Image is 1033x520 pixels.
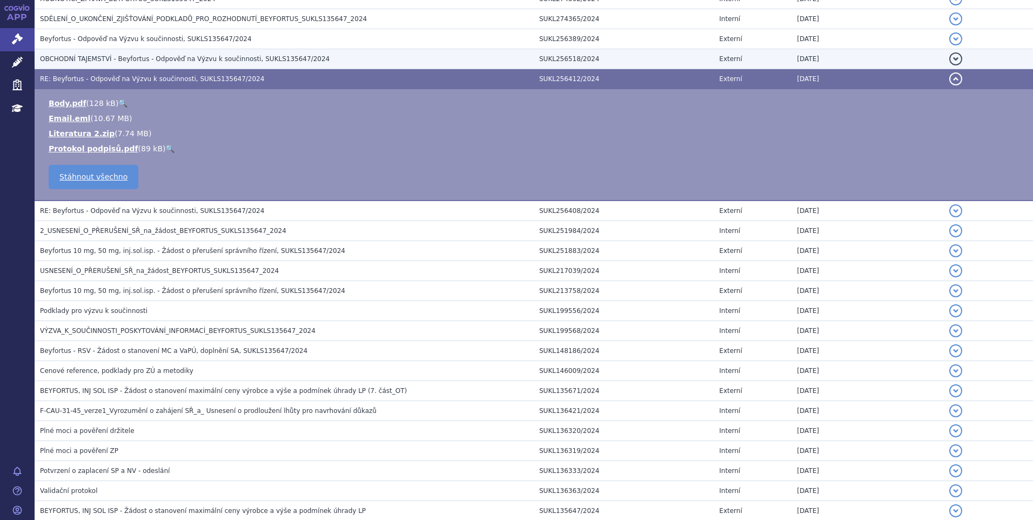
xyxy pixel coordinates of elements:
a: Body.pdf [49,99,86,108]
button: detail [949,32,962,45]
span: Interní [719,427,740,435]
td: SUKL135671/2024 [534,381,714,401]
span: Externí [719,507,742,515]
span: Interní [719,327,740,335]
span: Podklady pro výzvu k součinnosti [40,307,147,315]
button: detail [949,72,962,85]
td: SUKL256412/2024 [534,69,714,89]
button: detail [949,424,962,437]
span: RE: Beyfortus - Odpověď na Výzvu k součinnosti, SUKLS135647/2024 [40,207,264,215]
button: detail [949,244,962,257]
button: detail [949,324,962,337]
button: detail [949,52,962,65]
td: SUKL256518/2024 [534,49,714,69]
span: Beyfortus - RSV - Žádost o stanovení MC a VaPÚ, doplnění SA, SUKLS135647/2024 [40,347,307,355]
td: SUKL213758/2024 [534,281,714,301]
td: [DATE] [791,381,943,401]
button: detail [949,284,962,297]
li: ( ) [49,113,1022,124]
span: Interní [719,267,740,275]
td: [DATE] [791,29,943,49]
a: Protokol podpisů.pdf [49,144,138,153]
span: Externí [719,207,742,215]
span: Plné moci a pověření držitele [40,427,135,435]
span: 128 kB [89,99,116,108]
span: Cenové reference, podklady pro ZÚ a metodiky [40,367,193,375]
button: detail [949,404,962,417]
span: Plné moci a pověření ZP [40,447,118,455]
span: RE: Beyfortus - Odpověď na Výzvu k součinnosti, SUKLS135647/2024 [40,75,264,83]
button: detail [949,384,962,397]
span: Externí [719,75,742,83]
td: [DATE] [791,481,943,501]
a: Stáhnout všechno [49,165,138,189]
a: Email.eml [49,114,90,123]
span: Interní [719,307,740,315]
td: [DATE] [791,9,943,29]
td: [DATE] [791,201,943,221]
span: Interní [719,487,740,495]
td: [DATE] [791,221,943,241]
td: SUKL148186/2024 [534,341,714,361]
span: Beyfortus 10 mg, 50 mg, inj.sol.isp. - Žádost o přerušení správního řízení, SUKLS135647/2024 [40,287,345,295]
span: 10.67 MB [93,114,129,123]
span: Externí [719,347,742,355]
span: Validační protokol [40,487,98,495]
td: [DATE] [791,421,943,441]
span: USNESENÍ_O_PŘERUŠENÍ_SŘ_na_žádost_BEYFORTUS_SUKLS135647_2024 [40,267,279,275]
span: 2_USNESENÍ_O_PŘERUŠENÍ_SŘ_na_žádost_BEYFORTUS_SUKLS135647_2024 [40,227,286,235]
button: detail [949,304,962,317]
li: ( ) [49,98,1022,109]
span: Externí [719,35,742,43]
span: SDĚLENÍ_O_UKONČENÍ_ZJIŠŤOVÁNÍ_PODKLADŮ_PRO_ROZHODNUTÍ_BEYFORTUS_SUKLS135647_2024 [40,15,367,23]
td: SUKL136319/2024 [534,441,714,461]
td: [DATE] [791,69,943,89]
td: SUKL136320/2024 [534,421,714,441]
td: SUKL217039/2024 [534,261,714,281]
td: SUKL146009/2024 [534,361,714,381]
span: Interní [719,367,740,375]
span: Interní [719,447,740,455]
button: detail [949,12,962,25]
td: SUKL256389/2024 [534,29,714,49]
span: Potvrzení o zaplacení SP a NV - odeslání [40,467,170,475]
td: SUKL136363/2024 [534,481,714,501]
li: ( ) [49,128,1022,139]
button: detail [949,264,962,277]
td: SUKL274365/2024 [534,9,714,29]
a: Literatura 2.zip [49,129,115,138]
span: 89 kB [141,144,163,153]
button: detail [949,484,962,497]
td: [DATE] [791,401,943,421]
span: BEYFORTUS, INJ SOL ISP - Žádost o stanovení maximální ceny výrobce a výše a podmínek úhrady LP [40,507,366,515]
button: detail [949,464,962,477]
td: [DATE] [791,281,943,301]
td: [DATE] [791,441,943,461]
td: [DATE] [791,341,943,361]
td: SUKL256408/2024 [534,201,714,221]
li: ( ) [49,143,1022,154]
button: detail [949,504,962,517]
span: Externí [719,387,742,395]
td: [DATE] [791,361,943,381]
span: Interní [719,407,740,415]
span: 7.74 MB [118,129,149,138]
td: [DATE] [791,461,943,481]
td: [DATE] [791,301,943,321]
td: [DATE] [791,321,943,341]
span: BEYFORTUS, INJ SOL ISP - Žádost o stanovení maximální ceny výrobce a výše a podmínek úhrady LP (7... [40,387,407,395]
td: [DATE] [791,49,943,69]
button: detail [949,204,962,217]
span: Beyfortus 10 mg, 50 mg, inj.sol.isp. - Žádost o přerušení správního řízení, SUKLS135647/2024 [40,247,345,255]
button: detail [949,364,962,377]
span: Interní [719,15,740,23]
button: detail [949,344,962,357]
a: 🔍 [165,144,175,153]
td: [DATE] [791,241,943,261]
span: Externí [719,287,742,295]
span: F-CAU-31-45_verze1_Vyrozumění o zahájení SŘ_a_ Usnesení o prodloužení lhůty pro navrhování důkazů [40,407,377,415]
span: Beyfortus - Odpověď na Výzvu k součinnosti, SUKLS135647/2024 [40,35,252,43]
td: SUKL136333/2024 [534,461,714,481]
button: detail [949,224,962,237]
td: SUKL136421/2024 [534,401,714,421]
